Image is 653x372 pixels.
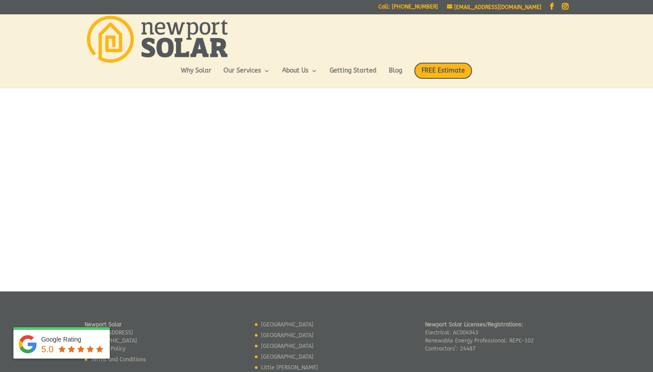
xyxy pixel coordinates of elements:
[261,332,314,338] a: [GEOGRAPHIC_DATA]
[85,321,146,345] p: [STREET_ADDRESS] [GEOGRAPHIC_DATA]
[261,321,314,328] a: [GEOGRAPHIC_DATA]
[330,68,377,83] a: Getting Started
[261,343,314,349] a: [GEOGRAPHIC_DATA]
[87,16,228,63] img: Newport Solar | Solar Energy Optimized.
[181,68,211,83] a: Why Solar
[85,321,122,328] strong: Newport Solar
[425,321,534,353] p: Electrical: AC004943 Renewable Energy Professional: REPC-102 Contractors’: 24487
[425,321,523,328] strong: Newport Solar Licenses/Registrations:
[261,364,318,371] a: Little [PERSON_NAME]
[414,63,472,88] a: FREE Estimate
[41,335,105,344] div: Google Rating
[389,68,402,83] a: Blog
[447,4,541,10] a: [EMAIL_ADDRESS][DOMAIN_NAME]
[414,63,472,79] span: FREE Estimate
[91,356,146,363] a: Terms and Conditions
[223,68,270,83] a: Our Services
[282,68,318,83] a: About Us
[41,344,54,354] span: 5.0
[378,4,438,13] a: Call: [PHONE_NUMBER]
[261,354,314,360] a: [GEOGRAPHIC_DATA]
